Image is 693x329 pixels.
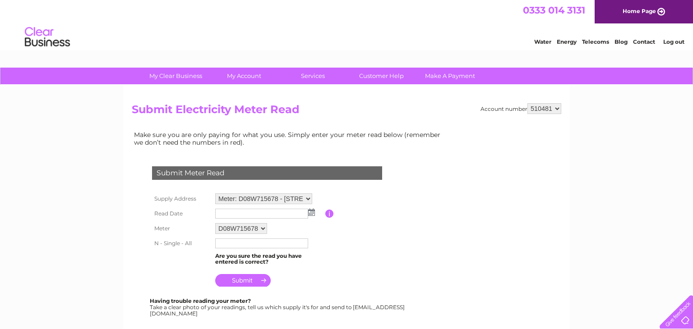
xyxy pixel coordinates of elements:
[152,166,382,180] div: Submit Meter Read
[139,68,213,84] a: My Clear Business
[480,103,561,114] div: Account number
[633,38,655,45] a: Contact
[582,38,609,45] a: Telecoms
[150,206,213,221] th: Read Date
[215,274,271,287] input: Submit
[308,209,315,216] img: ...
[523,5,585,16] a: 0333 014 3131
[663,38,684,45] a: Log out
[24,23,70,51] img: logo.png
[614,38,628,45] a: Blog
[325,210,334,218] input: Information
[213,251,325,268] td: Are you sure the read you have entered is correct?
[207,68,282,84] a: My Account
[344,68,419,84] a: Customer Help
[150,298,406,316] div: Take a clear photo of your readings, tell us which supply it's for and send to [EMAIL_ADDRESS][DO...
[150,221,213,236] th: Meter
[150,297,251,304] b: Having trouble reading your meter?
[413,68,487,84] a: Make A Payment
[276,68,350,84] a: Services
[150,191,213,206] th: Supply Address
[132,129,448,148] td: Make sure you are only paying for what you use. Simply enter your meter read below (remember we d...
[534,38,551,45] a: Water
[134,5,560,44] div: Clear Business is a trading name of Verastar Limited (registered in [GEOGRAPHIC_DATA] No. 3667643...
[150,236,213,251] th: N - Single - All
[132,103,561,120] h2: Submit Electricity Meter Read
[557,38,577,45] a: Energy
